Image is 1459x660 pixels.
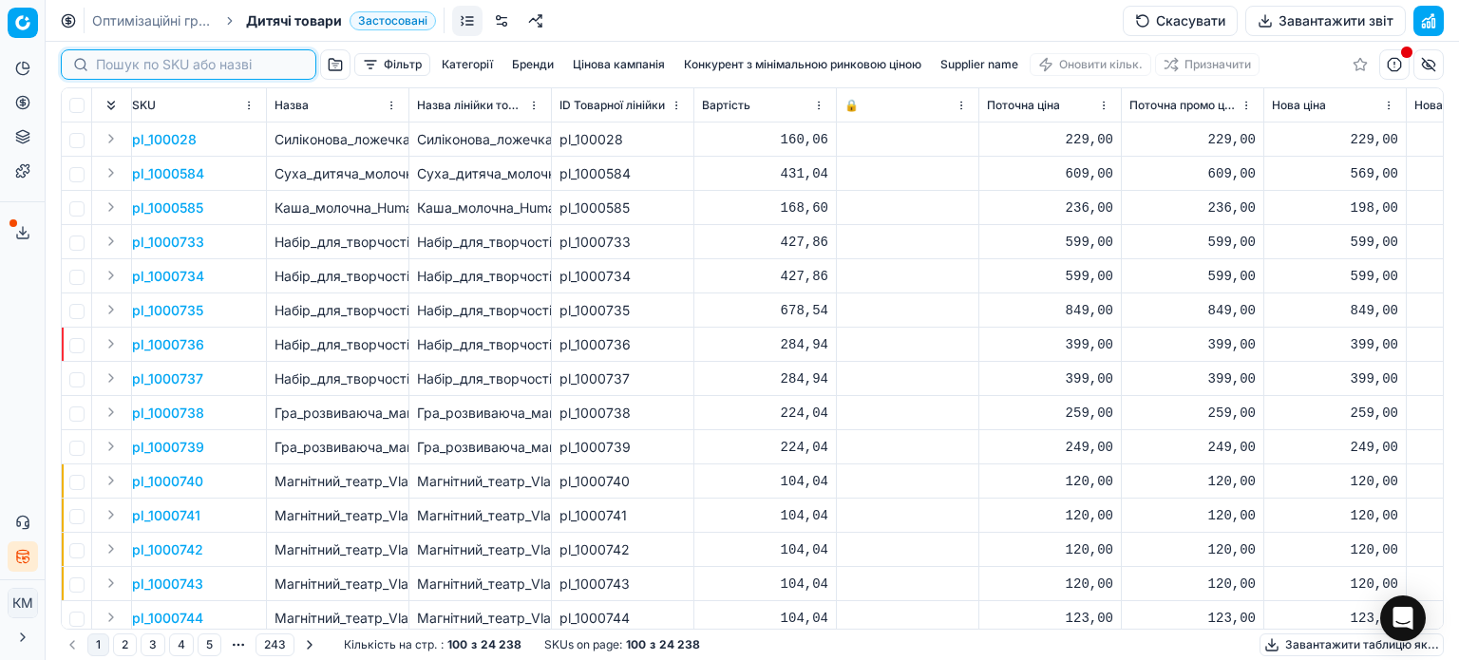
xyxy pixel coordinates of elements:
[1155,53,1260,76] button: Призначити
[100,572,123,594] button: Expand
[471,637,477,652] strong: з
[559,233,686,252] div: pl_1000733
[275,301,401,320] p: Набір_для_творчості_NanoTape_Magic_Deluxe_Ultimate_Creation_(BKL5002)
[559,472,686,491] div: pl_1000740
[100,332,123,355] button: Expand
[933,53,1026,76] button: Supplier name
[1129,198,1256,217] div: 236,00
[559,130,686,149] div: pl_100028
[417,369,543,388] div: Набір_для_творчості_NanoTape_Magic_mini_Pocket_pets_(BKL5001-B)
[702,130,828,149] div: 160,06
[481,637,521,652] strong: 24 238
[344,637,521,652] div: :
[100,367,123,389] button: Expand
[559,267,686,286] div: pl_1000734
[626,637,646,652] strong: 100
[9,589,37,617] span: КM
[246,11,436,30] span: Дитячі товариЗастосовані
[702,164,828,183] div: 431,04
[702,609,828,628] div: 104,04
[702,198,828,217] div: 168,60
[344,637,437,652] span: Кількість на стр.
[132,335,204,354] button: pl_1000736
[1129,98,1237,113] span: Поточна промо ціна
[447,637,467,652] strong: 100
[559,335,686,354] div: pl_1000736
[1272,404,1398,423] div: 259,00
[100,264,123,287] button: Expand
[559,301,686,320] div: pl_1000735
[987,335,1113,354] div: 399,00
[1272,472,1398,491] div: 120,00
[702,404,828,423] div: 224,04
[275,472,401,491] p: Магнітний_театр_Vladi_Toys_Казкові_голоси_Коза-дереза_з_аудіоказкою_(VT3206-35)
[1272,609,1398,628] div: 123,00
[61,632,321,658] nav: pagination
[275,335,401,354] p: Набір_для_творчості_NanoTape_Magic_mini_Cute_cloud_(BKL5001-A)
[559,540,686,559] div: pl_1000742
[987,438,1113,457] div: 249,00
[275,404,401,423] p: Гра_розвиваюча_магнітна_Vladi_Toys_Диво-букви_Абетка_(VT5411-18)
[246,11,342,30] span: Дитячі товари
[1129,575,1256,594] div: 120,00
[1129,472,1256,491] div: 120,00
[676,53,929,76] button: Конкурент з мінімальною ринковою ціною
[417,164,543,183] div: Суха_дитяча_молочна_суміш_Humana_3_для_дітей_від_12_місяців_500_г_(963012)
[100,503,123,526] button: Expand
[1272,233,1398,252] div: 599,00
[987,267,1113,286] div: 599,00
[132,98,156,113] span: SKU
[1129,369,1256,388] div: 399,00
[417,404,543,423] div: Гра_розвиваюча_магнітна_Vladi_Toys_Диво-букви_Абетка_(VT5411-18)
[100,161,123,184] button: Expand
[132,198,203,217] button: pl_1000585
[275,609,401,628] p: Магнітний_театр_Vladi_Toys_Казкові_голоси_Пан_Коцький_з_аудіоказкою_(VT3206-34)
[650,637,655,652] strong: з
[1129,164,1256,183] div: 609,00
[1129,301,1256,320] div: 849,00
[559,609,686,628] div: pl_1000744
[987,472,1113,491] div: 120,00
[132,404,204,423] button: pl_1000738
[987,609,1113,628] div: 123,00
[198,633,221,656] button: 5
[275,233,401,252] p: Набір_для_творчості_NanoTape_Magic_Cute_Animals_(BKL5000-A)
[417,233,543,252] div: Набір_для_творчості_NanoTape_Magic_Cute_Animals_(BKL5000-A)
[559,575,686,594] div: pl_1000743
[417,98,524,113] span: Назва лінійки товарів
[1123,6,1238,36] button: Скасувати
[1272,198,1398,217] div: 198,00
[1380,595,1426,641] div: Open Intercom Messenger
[702,369,828,388] div: 284,94
[275,267,401,286] p: Набір_для_творчості_NanoTape_Magic_Cute_Food_(BKL5000-B)
[702,301,828,320] div: 678,54
[844,98,859,113] span: 🔒
[417,301,543,320] div: Набір_для_творчості_NanoTape_Magic_Deluxe_Ultimate_Creation_(BKL5002)
[132,130,197,149] p: pl_100028
[275,98,309,113] span: Назва
[275,130,401,149] p: Силіконова_ложечка_Canpol_Babies,_блакитний_(51/010_blu)
[434,53,501,76] button: Категорії
[987,164,1113,183] div: 609,00
[559,369,686,388] div: pl_1000737
[987,98,1060,113] span: Поточна ціна
[702,438,828,457] div: 224,04
[987,369,1113,388] div: 399,00
[702,540,828,559] div: 104,04
[100,401,123,424] button: Expand
[132,609,203,628] button: pl_1000744
[132,301,203,320] button: pl_1000735
[100,230,123,253] button: Expand
[275,540,401,559] p: Магнітний_театр_Vladi_Toys_Казкові_голоси_Курочка_Ряба_з_аудіоказкою_(VT3206-39)
[1030,53,1151,76] button: Оновити кільк.
[987,540,1113,559] div: 120,00
[100,435,123,458] button: Expand
[1272,164,1398,183] div: 569,00
[100,606,123,629] button: Expand
[132,369,203,388] button: pl_1000737
[100,469,123,492] button: Expand
[1272,369,1398,388] div: 399,00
